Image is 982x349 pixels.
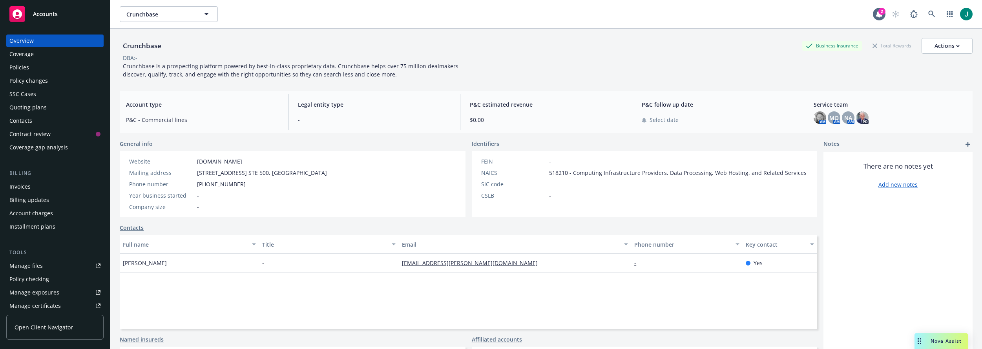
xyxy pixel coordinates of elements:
a: Add new notes [878,180,918,189]
button: Nova Assist [914,333,968,349]
a: Contacts [120,224,144,232]
a: [DOMAIN_NAME] [197,158,242,165]
span: - [549,180,551,188]
a: Quoting plans [6,101,104,114]
a: Billing updates [6,194,104,206]
a: Invoices [6,180,104,193]
div: SIC code [481,180,546,188]
button: Actions [922,38,973,54]
a: Affiliated accounts [472,335,522,344]
div: Billing updates [9,194,49,206]
a: Coverage gap analysis [6,141,104,154]
div: Overview [9,35,34,47]
span: [STREET_ADDRESS] STE 500, [GEOGRAPHIC_DATA] [197,169,327,177]
a: SSC Cases [6,88,104,100]
a: Accounts [6,3,104,25]
span: Legal entity type [298,100,451,109]
span: There are no notes yet [863,162,933,171]
span: P&C estimated revenue [470,100,622,109]
div: Contacts [9,115,32,127]
span: 518210 - Computing Infrastructure Providers, Data Processing, Web Hosting, and Related Services [549,169,807,177]
div: Manage certificates [9,300,61,312]
a: Policies [6,61,104,74]
span: - [549,191,551,200]
img: photo [814,111,826,124]
span: Service team [814,100,966,109]
a: - [634,259,642,267]
a: Start snowing [888,6,904,22]
span: - [197,203,199,211]
button: Title [259,235,398,254]
div: Total Rewards [869,41,915,51]
a: Coverage [6,48,104,60]
span: - [549,157,551,165]
div: Contract review [9,128,51,140]
a: Search [924,6,940,22]
a: Manage files [6,260,104,272]
div: Business Insurance [802,41,862,51]
span: P&C follow up date [642,100,794,109]
button: Key contact [743,235,817,254]
a: [EMAIL_ADDRESS][PERSON_NAME][DOMAIN_NAME] [402,259,544,267]
div: Email [402,240,619,249]
div: Tools [6,249,104,256]
a: Account charges [6,207,104,220]
span: $0.00 [470,116,622,124]
div: Crunchbase [120,41,164,51]
div: Coverage gap analysis [9,141,68,154]
div: Mailing address [129,169,194,177]
a: Report a Bug [906,6,922,22]
span: Crunchbase is a prospecting platform powered by best-in-class proprietary data. Crunchbase helps ... [123,62,460,78]
div: Installment plans [9,220,55,233]
div: SSC Cases [9,88,36,100]
span: [PHONE_NUMBER] [197,180,246,188]
span: NA [844,114,852,122]
div: Website [129,157,194,165]
span: Yes [754,259,763,267]
span: Nova Assist [931,338,962,344]
span: Crunchbase [126,10,194,18]
span: Notes [823,140,840,149]
span: - [298,116,451,124]
div: Manage exposures [9,286,59,299]
div: Coverage [9,48,34,60]
span: Open Client Navigator [15,323,73,331]
div: Manage files [9,260,43,272]
span: Accounts [33,11,58,17]
button: Email [399,235,631,254]
div: Phone number [129,180,194,188]
span: MQ [829,114,839,122]
a: Overview [6,35,104,47]
button: Full name [120,235,259,254]
div: NAICS [481,169,546,177]
span: P&C - Commercial lines [126,116,279,124]
div: FEIN [481,157,546,165]
div: Policy changes [9,75,48,87]
a: Policy changes [6,75,104,87]
div: Drag to move [914,333,924,349]
a: Manage certificates [6,300,104,312]
div: Full name [123,240,247,249]
div: Account charges [9,207,53,220]
div: Invoices [9,180,31,193]
span: [PERSON_NAME] [123,259,167,267]
button: Phone number [631,235,743,254]
a: Contract review [6,128,104,140]
span: Select date [650,116,679,124]
a: Policy checking [6,273,104,285]
a: Named insureds [120,335,164,344]
div: DBA: - [123,54,137,62]
a: Installment plans [6,220,104,233]
div: Title [262,240,387,249]
div: Phone number [634,240,731,249]
span: General info [120,140,153,148]
button: Crunchbase [120,6,218,22]
a: Manage exposures [6,286,104,299]
span: Identifiers [472,140,499,148]
div: Policy checking [9,273,49,285]
div: Key contact [746,240,805,249]
a: Switch app [942,6,958,22]
span: - [197,191,199,200]
img: photo [960,8,973,20]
